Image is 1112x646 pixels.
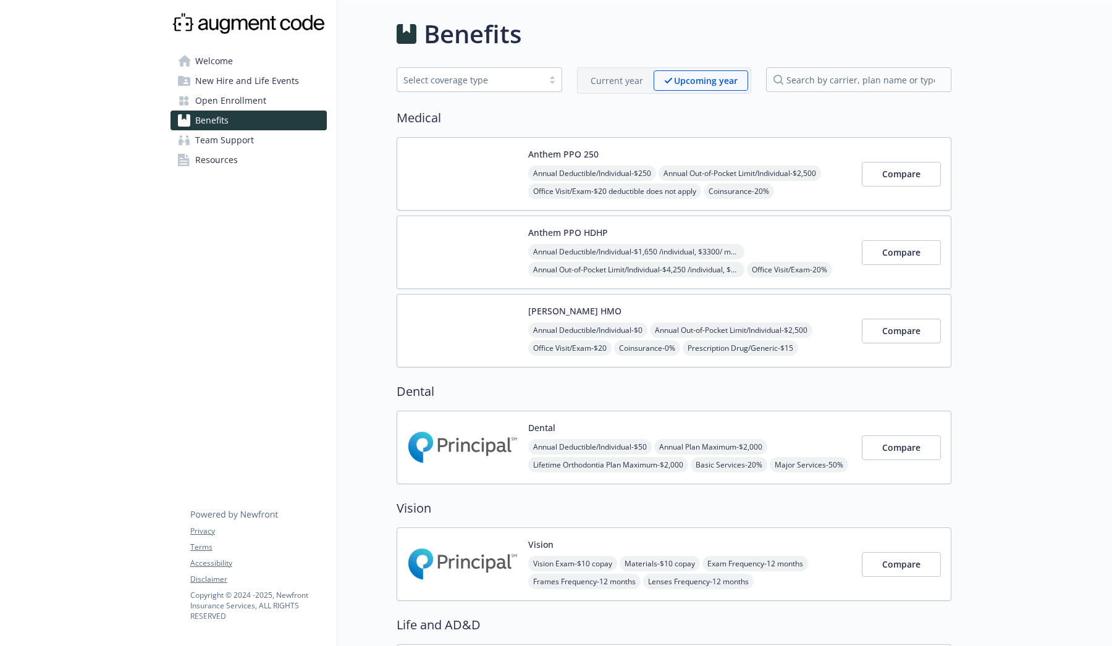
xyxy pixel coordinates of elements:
div: Select coverage type [403,73,537,86]
span: Frames Frequency - 12 months [528,574,641,589]
button: Compare [862,162,941,187]
span: Materials - $10 copay [620,556,700,571]
span: Coinsurance - 20% [704,183,774,199]
a: Resources [171,150,327,170]
button: Compare [862,435,941,460]
span: Benefits [195,111,229,130]
span: Compare [882,558,920,570]
span: Coinsurance - 0% [614,340,680,356]
button: Compare [862,240,941,265]
span: New Hire and Life Events [195,71,299,91]
span: Open Enrollment [195,91,266,111]
span: Annual Deductible/Individual - $0 [528,322,647,338]
a: Disclaimer [190,574,326,585]
button: Compare [862,552,941,577]
img: Kaiser Permanente Insurance Company carrier logo [407,304,518,357]
span: Lenses Frequency - 12 months [643,574,754,589]
span: Compare [882,246,920,258]
span: Annual Out-of-Pocket Limit/Individual - $4,250 /individual, $4250/ member [528,262,744,277]
button: Compare [862,319,941,343]
button: Vision [528,538,554,551]
p: Upcoming year [674,74,738,87]
span: Team Support [195,130,254,150]
button: [PERSON_NAME] HMO [528,304,621,317]
a: Open Enrollment [171,91,327,111]
span: Annual Out-of-Pocket Limit/Individual - $2,500 [659,166,821,181]
span: Prescription Drug/Generic - $15 [683,340,798,356]
span: Annual Deductible/Individual - $250 [528,166,656,181]
span: Office Visit/Exam - 20% [747,262,832,277]
span: Basic Services - 20% [691,457,767,472]
p: Copyright © 2024 - 2025 , Newfront Insurance Services, ALL RIGHTS RESERVED [190,590,326,621]
a: Team Support [171,130,327,150]
span: Lifetime Orthodontia Plan Maximum - $2,000 [528,457,688,472]
img: Principal Financial Group Inc carrier logo [407,538,518,590]
span: Annual Out-of-Pocket Limit/Individual - $2,500 [650,322,812,338]
span: Compare [882,442,920,453]
span: Office Visit/Exam - $20 [528,340,612,356]
p: Current year [591,74,643,87]
span: Exam Frequency - 12 months [702,556,808,571]
span: Office Visit/Exam - $20 deductible does not apply [528,183,701,199]
a: Benefits [171,111,327,130]
span: Compare [882,168,920,180]
h2: Life and AD&D [397,616,951,634]
img: Principal Financial Group Inc carrier logo [407,421,518,474]
button: Anthem PPO HDHP [528,226,608,239]
h2: Vision [397,499,951,518]
span: Compare [882,325,920,337]
span: Vision Exam - $10 copay [528,556,617,571]
a: Welcome [171,51,327,71]
a: Privacy [190,526,326,537]
span: Welcome [195,51,233,71]
span: Annual Deductible/Individual - $1,650 /individual, $3300/ member [528,244,744,259]
img: Anthem Blue Cross carrier logo [407,148,518,200]
button: Dental [528,421,555,434]
h1: Benefits [424,15,521,52]
h2: Medical [397,109,951,127]
span: Resources [195,150,238,170]
img: Anthem Blue Cross carrier logo [407,226,518,279]
a: New Hire and Life Events [171,71,327,91]
h2: Dental [397,382,951,401]
a: Terms [190,542,326,553]
a: Accessibility [190,558,326,569]
span: Major Services - 50% [770,457,848,472]
span: Annual Plan Maximum - $2,000 [654,439,767,455]
span: Annual Deductible/Individual - $50 [528,439,652,455]
button: Anthem PPO 250 [528,148,599,161]
input: search by carrier, plan name or type [766,67,951,92]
